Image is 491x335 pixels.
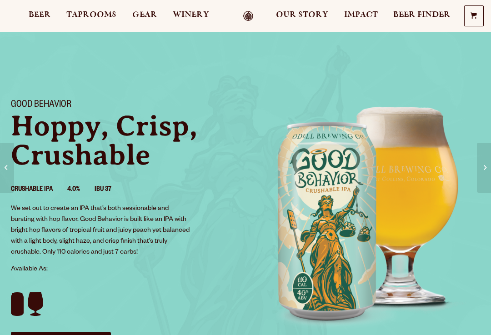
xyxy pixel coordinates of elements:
[60,11,122,21] a: Taprooms
[167,11,215,21] a: Winery
[29,11,51,19] span: Beer
[173,11,209,19] span: Winery
[132,11,157,19] span: Gear
[344,11,378,19] span: Impact
[245,89,491,334] img: Image of can and pour
[11,204,190,258] p: We set out to create an IPA that’s both sessionable and bursting with hop flavor. Good Behavior i...
[11,111,235,170] p: Hoppy, Crisp, Crushable
[231,11,265,21] a: Odell Home
[338,11,384,21] a: Impact
[276,11,328,19] span: Our Story
[23,11,57,21] a: Beer
[270,11,334,21] a: Our Story
[67,184,95,196] li: 4.0%
[387,11,456,21] a: Beer Finder
[66,11,116,19] span: Taprooms
[11,264,235,275] p: Available As:
[393,11,451,19] span: Beer Finder
[126,11,163,21] a: Gear
[11,100,235,111] h1: Good Behavior
[11,184,67,196] li: Crushable IPA
[95,184,126,196] li: IBU 37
